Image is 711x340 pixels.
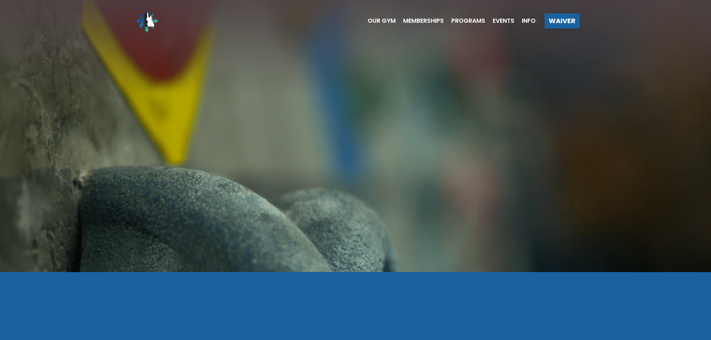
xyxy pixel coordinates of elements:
[549,18,576,24] span: Waiver
[360,18,396,24] a: Our Gym
[368,18,396,24] span: Our Gym
[132,6,162,36] img: North Wall Logo
[444,18,485,24] a: Programs
[545,13,580,28] a: Waiver
[493,18,514,24] span: Events
[451,18,485,24] span: Programs
[514,18,536,24] a: Info
[403,18,444,24] span: Memberships
[485,18,514,24] a: Events
[396,18,444,24] a: Memberships
[522,18,536,24] span: Info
